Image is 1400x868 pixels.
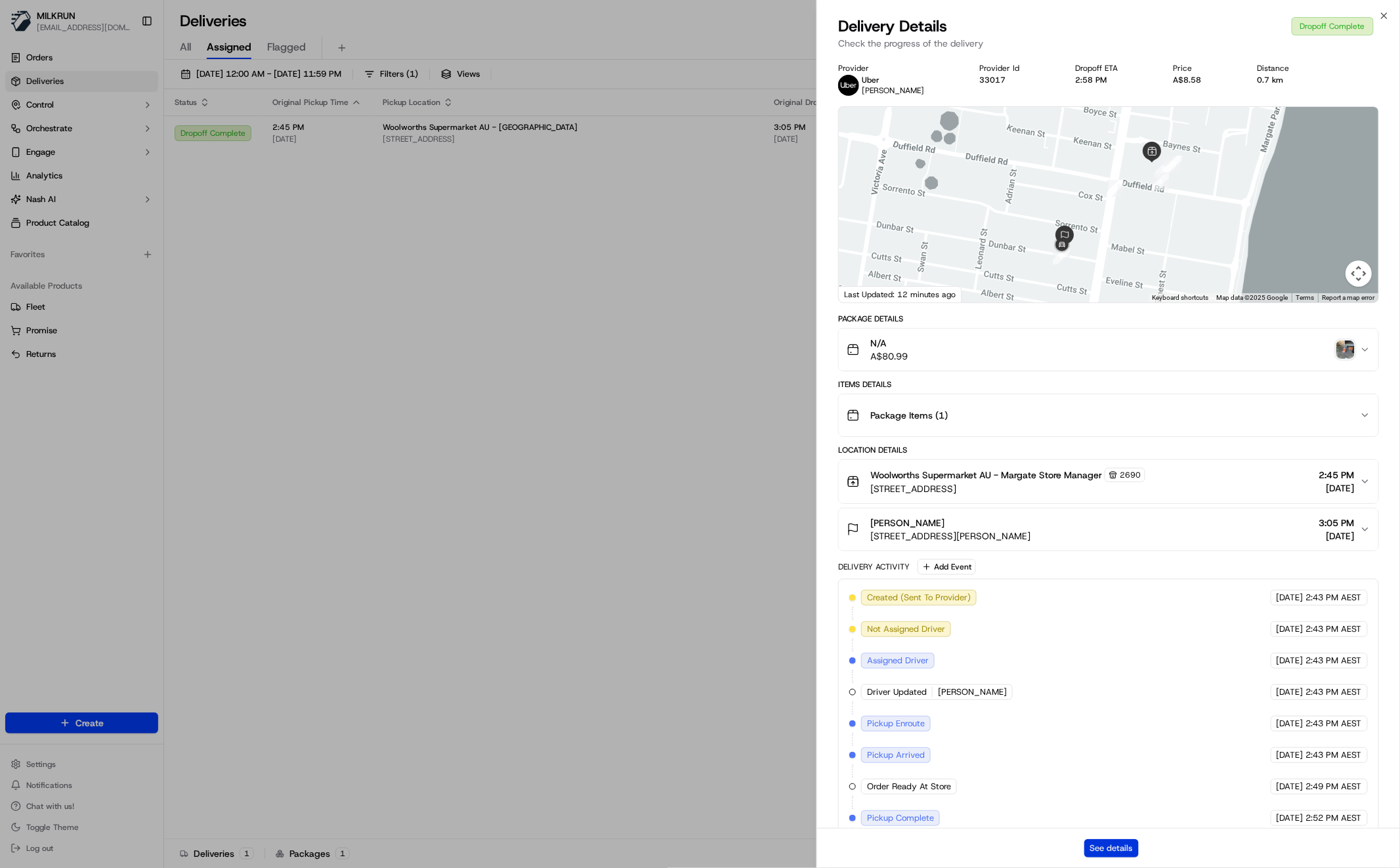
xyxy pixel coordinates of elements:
[223,129,239,145] button: Start new chat
[838,314,1379,324] div: Package Details
[870,337,908,350] span: N/A
[1174,75,1236,85] div: A$8.58
[838,63,958,73] div: Provider
[1257,63,1323,73] div: Distance
[867,686,927,698] span: Driver Updated
[870,482,1145,495] span: [STREET_ADDRESS]
[867,718,925,730] span: Pickup Enroute
[1306,781,1362,793] span: 2:49 PM AEST
[870,529,1030,543] span: [STREET_ADDRESS][PERSON_NAME]
[1053,247,1070,264] div: 6
[867,781,951,793] span: Order Ready At Store
[1319,468,1355,482] span: 2:45 PM
[8,185,106,209] a: 📗Knowledge Base
[1322,294,1374,301] a: Report a map error
[1165,155,1182,173] div: 3
[867,749,925,761] span: Pickup Arrived
[1152,293,1208,302] button: Keyboard shortcuts
[1277,812,1304,824] span: [DATE]
[1319,516,1355,529] span: 3:05 PM
[838,16,947,37] span: Delivery Details
[842,285,885,302] img: Google
[1346,260,1372,287] button: Map camera controls
[45,138,166,149] div: We're available if you need us!
[862,85,924,96] span: [PERSON_NAME]
[980,75,1006,85] button: 33017
[870,350,908,363] span: A$80.99
[13,13,39,39] img: Nash
[839,286,962,302] div: Last Updated: 12 minutes ago
[131,222,159,232] span: Pylon
[1075,75,1152,85] div: 2:58 PM
[1277,749,1304,761] span: [DATE]
[26,190,100,203] span: Knowledge Base
[1319,529,1355,543] span: [DATE]
[1277,655,1304,667] span: [DATE]
[1155,160,1172,177] div: 1
[1257,75,1323,85] div: 0.7 km
[1306,655,1362,667] span: 2:43 PM AEST
[1306,686,1362,698] span: 2:43 PM AEST
[106,185,216,209] a: 💻API Documentation
[839,329,1378,371] button: N/AA$80.99photo_proof_of_delivery image
[1152,173,1169,190] div: 4
[1306,749,1362,761] span: 2:43 PM AEST
[1174,63,1236,73] div: Price
[980,63,1054,73] div: Provider Id
[124,190,211,203] span: API Documentation
[1075,63,1152,73] div: Dropoff ETA
[839,460,1378,503] button: Woolworths Supermarket AU - Margate Store Manager2690[STREET_ADDRESS]2:45 PM[DATE]
[1277,781,1304,793] span: [DATE]
[1163,155,1180,173] div: 2
[867,623,945,635] span: Not Assigned Driver
[839,394,1378,436] button: Package Items (1)
[1120,470,1141,480] span: 2690
[1277,623,1304,635] span: [DATE]
[13,125,37,149] img: 1736555255976-a54dd68f-1ca7-489b-9aae-adbdc363a1c4
[111,192,121,202] div: 💻
[1277,686,1304,698] span: [DATE]
[1296,294,1314,301] a: Terms (opens in new tab)
[1306,718,1362,730] span: 2:43 PM AEST
[867,655,929,667] span: Assigned Driver
[867,812,934,824] span: Pickup Complete
[838,379,1379,390] div: Items Details
[1277,592,1304,604] span: [DATE]
[838,75,859,96] img: uber-new-logo.jpeg
[1306,812,1362,824] span: 2:52 PM AEST
[839,508,1378,550] button: [PERSON_NAME][STREET_ADDRESS][PERSON_NAME]3:05 PM[DATE]
[1319,482,1355,495] span: [DATE]
[1216,294,1288,301] span: Map data ©2025 Google
[34,85,236,98] input: Got a question? Start typing here...
[842,285,885,302] a: Open this area in Google Maps (opens a new window)
[838,562,910,572] div: Delivery Activity
[1277,718,1304,730] span: [DATE]
[870,468,1102,482] span: Woolworths Supermarket AU - Margate Store Manager
[918,559,976,575] button: Add Event
[45,125,215,138] div: Start new chat
[1107,180,1124,197] div: 5
[838,37,1379,50] p: Check the progress of the delivery
[13,52,239,73] p: Welcome 👋
[93,222,159,232] a: Powered byPylon
[13,192,24,202] div: 📗
[862,75,924,85] p: Uber
[1306,623,1362,635] span: 2:43 PM AEST
[1084,839,1139,858] button: See details
[870,516,944,529] span: [PERSON_NAME]
[838,445,1379,455] div: Location Details
[867,592,971,604] span: Created (Sent To Provider)
[1336,341,1355,359] img: photo_proof_of_delivery image
[870,409,948,422] span: Package Items ( 1 )
[1306,592,1362,604] span: 2:43 PM AEST
[938,686,1007,698] span: [PERSON_NAME]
